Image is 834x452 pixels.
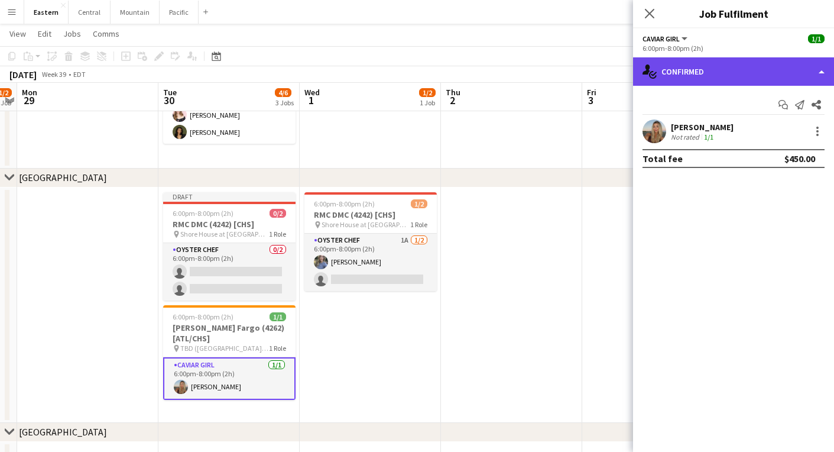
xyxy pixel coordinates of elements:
app-skills-label: 1/1 [704,133,713,141]
div: 3 Jobs [275,98,294,107]
span: 1/2 [419,88,436,97]
span: Thu [446,87,460,98]
div: Not rated [671,133,702,141]
h3: RMC DMC (4242) [CHS] [304,209,437,220]
button: Caviar Girl [642,34,689,43]
span: Jobs [63,28,81,39]
span: Comms [93,28,119,39]
span: TBD ([GEOGRAPHIC_DATA], [GEOGRAPHIC_DATA]) [180,344,269,353]
span: 2 [444,93,460,107]
span: 6:00pm-8:00pm (2h) [173,312,233,321]
app-job-card: 6:00pm-8:00pm (2h)1/1[PERSON_NAME] Fargo (4262) [ATL/CHS] TBD ([GEOGRAPHIC_DATA], [GEOGRAPHIC_DAT... [163,305,296,400]
a: Edit [33,26,56,41]
h3: Job Fulfilment [633,6,834,21]
span: 6:00pm-8:00pm (2h) [173,209,233,218]
span: 1 Role [410,220,427,229]
span: 0/2 [270,209,286,218]
button: Mountain [111,1,160,24]
span: 29 [20,93,37,107]
app-card-role: Oyster Chef0/26:00pm-8:00pm (2h) [163,243,296,301]
span: Fri [587,87,596,98]
app-card-role: Caviar Girl1/16:00pm-8:00pm (2h)[PERSON_NAME] [163,357,296,400]
div: 1 Job [420,98,435,107]
app-card-role: Oyster Chef1A1/26:00pm-8:00pm (2h)[PERSON_NAME] [304,234,437,291]
span: Mon [22,87,37,98]
div: $450.00 [784,153,815,164]
span: 6:00pm-8:00pm (2h) [314,199,375,208]
button: Pacific [160,1,199,24]
app-job-card: 6:00pm-8:00pm (2h)1/2RMC DMC (4242) [CHS] Shore House at [GEOGRAPHIC_DATA] ([GEOGRAPHIC_DATA], [G... [304,192,437,291]
h3: [PERSON_NAME] Fargo (4262) [ATL/CHS] [163,322,296,344]
app-card-role: Oyster Chef2/26:30pm-8:30pm (2h)[PERSON_NAME][PERSON_NAME] [163,86,296,144]
span: Shore House at [GEOGRAPHIC_DATA] ([GEOGRAPHIC_DATA], [GEOGRAPHIC_DATA]) [322,220,410,229]
div: [GEOGRAPHIC_DATA] [19,172,107,183]
div: Confirmed [633,57,834,86]
div: Total fee [642,153,683,164]
a: Jobs [59,26,86,41]
span: Wed [304,87,320,98]
span: Week 39 [39,70,69,79]
a: View [5,26,31,41]
span: Caviar Girl [642,34,680,43]
span: 1/2 [411,199,427,208]
button: Central [69,1,111,24]
span: 1/1 [808,34,825,43]
span: Edit [38,28,51,39]
span: 3 [585,93,596,107]
span: Tue [163,87,177,98]
span: View [9,28,26,39]
div: 6:00pm-8:00pm (2h) [642,44,825,53]
span: 1 Role [269,344,286,353]
app-job-card: Draft6:00pm-8:00pm (2h)0/2RMC DMC (4242) [CHS] Shore House at [GEOGRAPHIC_DATA] ([GEOGRAPHIC_DATA... [163,192,296,301]
a: Comms [88,26,124,41]
div: [PERSON_NAME] [671,122,734,133]
button: Eastern [24,1,69,24]
span: Shore House at [GEOGRAPHIC_DATA] ([GEOGRAPHIC_DATA], [GEOGRAPHIC_DATA]) [180,230,269,238]
div: EDT [73,70,86,79]
h3: RMC DMC (4242) [CHS] [163,219,296,230]
div: Draft [163,192,296,202]
span: 1 [303,93,320,107]
span: 4/6 [275,88,291,97]
div: [DATE] [9,69,37,80]
div: [GEOGRAPHIC_DATA] [19,426,107,438]
span: 30 [161,93,177,107]
span: 1 Role [269,230,286,238]
span: 1/1 [270,312,286,321]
